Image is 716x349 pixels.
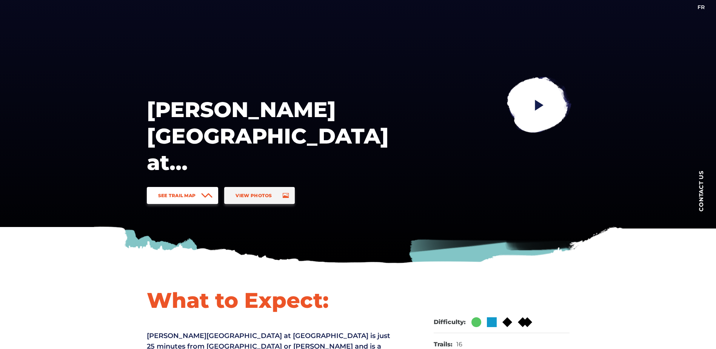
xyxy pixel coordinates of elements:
[456,341,462,349] dd: 16
[518,317,532,327] img: Double Black DIamond
[158,193,196,198] span: See Trail Map
[471,317,481,327] img: Green Circle
[434,318,466,326] dt: Difficulty:
[224,187,294,204] a: View Photos
[487,317,497,327] img: Blue Square
[147,287,392,313] h1: What to Expect:
[698,170,704,212] span: Contact us
[434,341,453,349] dt: Trails:
[532,98,546,112] ion-icon: play
[686,159,716,223] a: Contact us
[147,187,219,204] a: See Trail Map
[698,4,705,11] a: FR
[502,317,512,327] img: Black Diamond
[147,96,388,176] h1: [PERSON_NAME][GEOGRAPHIC_DATA] at [GEOGRAPHIC_DATA]
[236,193,272,198] span: View Photos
